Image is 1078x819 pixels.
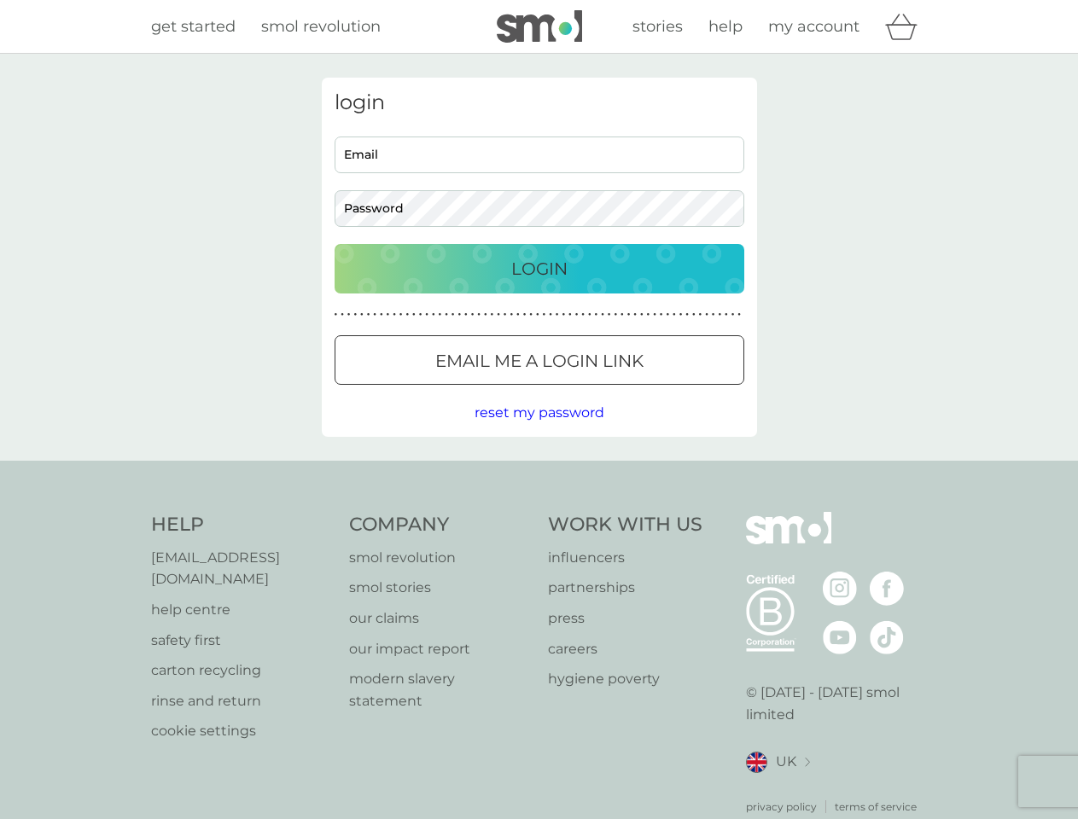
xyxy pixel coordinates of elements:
[419,311,422,319] p: ●
[870,620,904,654] img: visit the smol Tiktok page
[412,311,416,319] p: ●
[439,311,442,319] p: ●
[477,311,481,319] p: ●
[475,404,604,421] span: reset my password
[548,577,702,599] a: partnerships
[405,311,409,319] p: ●
[151,690,333,712] a: rinse and return
[151,720,333,742] a: cookie settings
[335,90,744,115] h3: login
[633,311,637,319] p: ●
[601,311,604,319] p: ●
[627,311,631,319] p: ●
[511,255,568,282] p: Login
[151,547,333,590] a: [EMAIL_ADDRESS][DOMAIN_NAME]
[705,311,708,319] p: ●
[673,311,676,319] p: ●
[731,311,735,319] p: ●
[510,311,513,319] p: ●
[393,311,396,319] p: ●
[885,9,928,44] div: basket
[581,311,585,319] p: ●
[349,577,531,599] a: smol stories
[497,10,582,43] img: smol
[457,311,461,319] p: ●
[588,311,591,319] p: ●
[425,311,428,319] p: ●
[870,572,904,606] img: visit the smol Facebook page
[475,402,604,424] button: reset my password
[151,512,333,538] h4: Help
[776,751,796,773] span: UK
[805,758,810,767] img: select a new location
[261,17,381,36] span: smol revolution
[568,311,572,319] p: ●
[445,311,448,319] p: ●
[699,311,702,319] p: ●
[349,512,531,538] h4: Company
[484,311,487,319] p: ●
[380,311,383,319] p: ●
[151,17,236,36] span: get started
[523,311,527,319] p: ●
[823,620,857,654] img: visit the smol Youtube page
[548,668,702,690] a: hygiene poverty
[621,311,624,319] p: ●
[708,17,743,36] span: help
[823,572,857,606] img: visit the smol Instagram page
[708,15,743,39] a: help
[349,668,531,712] p: modern slavery statement
[435,347,644,375] p: Email me a login link
[151,15,236,39] a: get started
[353,311,357,319] p: ●
[768,15,859,39] a: my account
[746,682,928,725] p: © [DATE] - [DATE] smol limited
[835,799,917,815] a: terms of service
[151,659,333,682] a: carton recycling
[614,311,617,319] p: ●
[536,311,539,319] p: ●
[516,311,520,319] p: ●
[151,630,333,652] a: safety first
[543,311,546,319] p: ●
[548,547,702,569] a: influencers
[653,311,656,319] p: ●
[556,311,559,319] p: ●
[660,311,663,319] p: ●
[548,638,702,660] a: careers
[529,311,533,319] p: ●
[349,638,531,660] a: our impact report
[432,311,435,319] p: ●
[261,15,381,39] a: smol revolution
[367,311,370,319] p: ●
[737,311,741,319] p: ●
[335,244,744,293] button: Login
[548,607,702,630] p: press
[399,311,403,319] p: ●
[452,311,455,319] p: ●
[640,311,644,319] p: ●
[746,799,817,815] a: privacy policy
[464,311,468,319] p: ●
[151,599,333,621] p: help centre
[349,547,531,569] a: smol revolution
[725,311,728,319] p: ●
[666,311,669,319] p: ●
[718,311,721,319] p: ●
[349,607,531,630] a: our claims
[335,335,744,385] button: Email me a login link
[575,311,579,319] p: ●
[632,15,683,39] a: stories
